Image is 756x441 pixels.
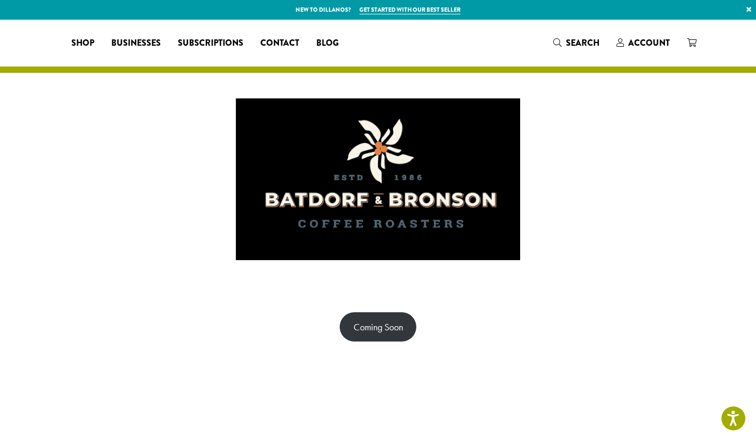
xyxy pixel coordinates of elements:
[111,37,161,50] span: Businesses
[566,37,599,49] span: Search
[545,34,608,52] a: Search
[71,37,94,50] span: Shop
[340,312,417,342] a: Coming Soon
[316,37,339,50] span: Blog
[359,5,461,14] a: Get started with our best seller
[260,37,299,50] span: Contact
[63,35,103,52] a: Shop
[178,37,243,50] span: Subscriptions
[628,37,670,49] span: Account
